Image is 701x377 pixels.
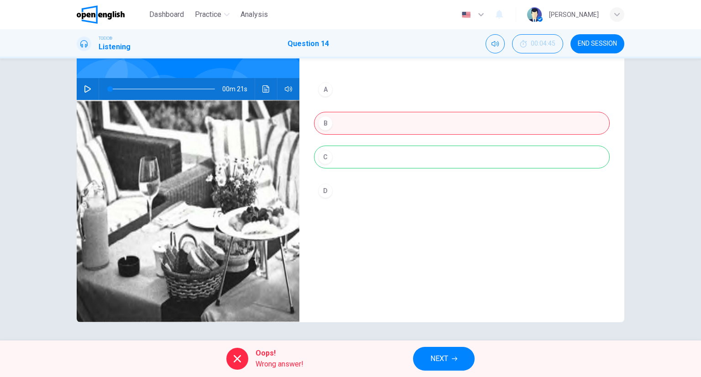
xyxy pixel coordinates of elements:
span: Dashboard [149,9,184,20]
img: Photographs [77,100,299,322]
span: END SESSION [578,40,617,47]
span: Analysis [241,9,268,20]
button: END SESSION [570,34,624,53]
h1: Listening [99,42,131,52]
span: Practice [195,9,221,20]
button: Click to see the audio transcription [259,78,273,100]
span: 00:04:45 [531,40,555,47]
div: Hide [512,34,563,53]
button: 00:04:45 [512,34,563,53]
img: Profile picture [527,7,542,22]
h1: Question 14 [288,38,329,49]
button: Practice [191,6,233,23]
div: Mute [486,34,505,53]
span: 00m 21s [222,78,255,100]
button: Analysis [237,6,272,23]
span: NEXT [430,352,448,365]
button: NEXT [413,347,475,371]
span: TOEIC® [99,35,112,42]
img: en [460,11,472,18]
div: [PERSON_NAME] [549,9,599,20]
img: OpenEnglish logo [77,5,125,24]
span: Oops! [256,348,303,359]
span: Wrong answer! [256,359,303,370]
button: Dashboard [146,6,188,23]
a: OpenEnglish logo [77,5,146,24]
